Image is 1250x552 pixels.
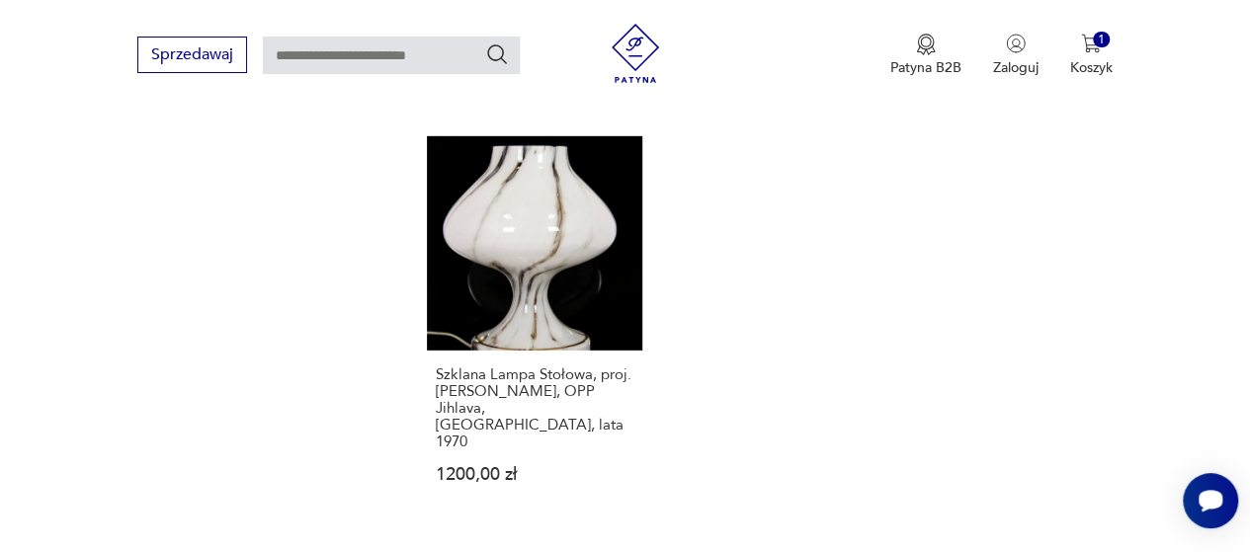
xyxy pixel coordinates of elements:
[427,136,642,522] a: Szklana Lampa Stołowa, proj. S. Tabery, OPP Jihlava, Czechy, lata 1970Szklana Lampa Stołowa, proj...
[606,24,665,83] img: Patyna - sklep z meblami i dekoracjami vintage
[137,37,247,73] button: Sprzedawaj
[1070,34,1113,77] button: 1Koszyk
[485,42,509,66] button: Szukaj
[1070,58,1113,77] p: Koszyk
[993,34,1039,77] button: Zaloguj
[890,58,961,77] p: Patyna B2B
[1093,32,1110,48] div: 1
[1006,34,1026,53] img: Ikonka użytkownika
[993,58,1039,77] p: Zaloguj
[436,466,633,483] p: 1200,00 zł
[436,366,633,450] h3: Szklana Lampa Stołowa, proj. [PERSON_NAME], OPP Jihlava, [GEOGRAPHIC_DATA], lata 1970
[1183,473,1238,528] iframe: Smartsupp widget button
[916,34,936,55] img: Ikona medalu
[890,34,961,77] a: Ikona medaluPatyna B2B
[137,49,247,63] a: Sprzedawaj
[1081,34,1101,53] img: Ikona koszyka
[890,34,961,77] button: Patyna B2B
